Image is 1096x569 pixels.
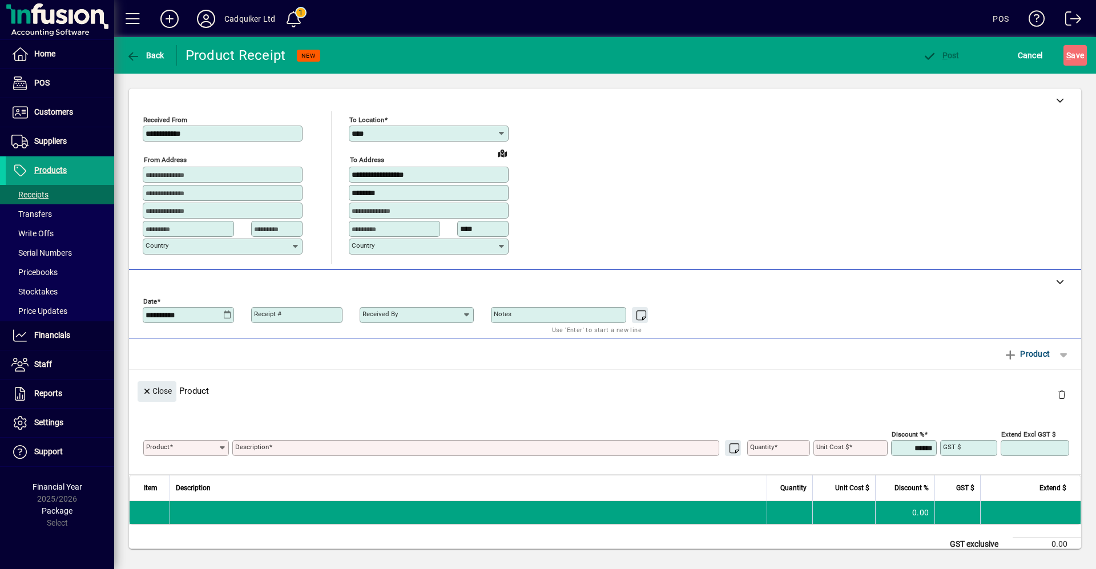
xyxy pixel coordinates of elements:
[11,287,58,296] span: Stocktakes
[1048,389,1075,399] app-page-header-button: Delete
[186,46,286,64] div: Product Receipt
[34,418,63,427] span: Settings
[6,263,114,282] a: Pricebooks
[6,98,114,127] a: Customers
[6,185,114,204] a: Receipts
[494,310,511,318] mat-label: Notes
[6,409,114,437] a: Settings
[34,447,63,456] span: Support
[6,127,114,156] a: Suppliers
[1020,2,1045,39] a: Knowledge Base
[6,380,114,408] a: Reports
[780,482,807,494] span: Quantity
[956,482,974,494] span: GST $
[11,190,49,199] span: Receipts
[34,330,70,340] span: Financials
[34,360,52,369] span: Staff
[349,116,384,124] mat-label: To location
[235,443,269,451] mat-label: Description
[6,301,114,321] a: Price Updates
[6,350,114,379] a: Staff
[1001,430,1055,438] mat-label: Extend excl GST $
[11,248,72,257] span: Serial Numbers
[1018,46,1043,64] span: Cancel
[143,297,157,305] mat-label: Date
[151,9,188,29] button: Add
[6,40,114,68] a: Home
[34,107,73,116] span: Customers
[1048,381,1075,409] button: Delete
[352,241,374,249] mat-label: Country
[123,45,167,66] button: Back
[114,45,177,66] app-page-header-button: Back
[835,482,869,494] span: Unit Cost $
[1066,46,1084,64] span: ave
[6,321,114,350] a: Financials
[254,310,281,318] mat-label: Receipt #
[33,482,82,491] span: Financial Year
[1013,537,1081,551] td: 0.00
[42,506,72,515] span: Package
[1063,45,1087,66] button: Save
[34,136,67,146] span: Suppliers
[1057,2,1082,39] a: Logout
[34,389,62,398] span: Reports
[493,144,511,162] a: View on map
[11,306,67,316] span: Price Updates
[944,537,1013,551] td: GST exclusive
[6,204,114,224] a: Transfers
[922,51,960,60] span: ost
[301,52,316,59] span: NEW
[6,438,114,466] a: Support
[142,382,172,401] span: Close
[135,385,179,396] app-page-header-button: Close
[1015,45,1046,66] button: Cancel
[6,224,114,243] a: Write Offs
[943,443,961,451] mat-label: GST $
[894,482,929,494] span: Discount %
[750,443,774,451] mat-label: Quantity
[34,49,55,58] span: Home
[143,116,187,124] mat-label: Received From
[892,430,924,438] mat-label: Discount %
[138,381,176,402] button: Close
[6,282,114,301] a: Stocktakes
[34,166,67,175] span: Products
[6,69,114,98] a: POS
[126,51,164,60] span: Back
[920,45,962,66] button: Post
[552,323,642,336] mat-hint: Use 'Enter' to start a new line
[11,229,54,238] span: Write Offs
[146,241,168,249] mat-label: Country
[1039,482,1066,494] span: Extend $
[11,268,58,277] span: Pricebooks
[188,9,224,29] button: Profile
[1066,51,1071,60] span: S
[34,78,50,87] span: POS
[144,482,158,494] span: Item
[362,310,398,318] mat-label: Received by
[176,482,211,494] span: Description
[11,209,52,219] span: Transfers
[816,443,849,451] mat-label: Unit Cost $
[146,443,170,451] mat-label: Product
[993,10,1009,28] div: POS
[875,501,934,524] td: 0.00
[942,51,948,60] span: P
[224,10,275,28] div: Cadquiker Ltd
[129,370,1081,411] div: Product
[6,243,114,263] a: Serial Numbers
